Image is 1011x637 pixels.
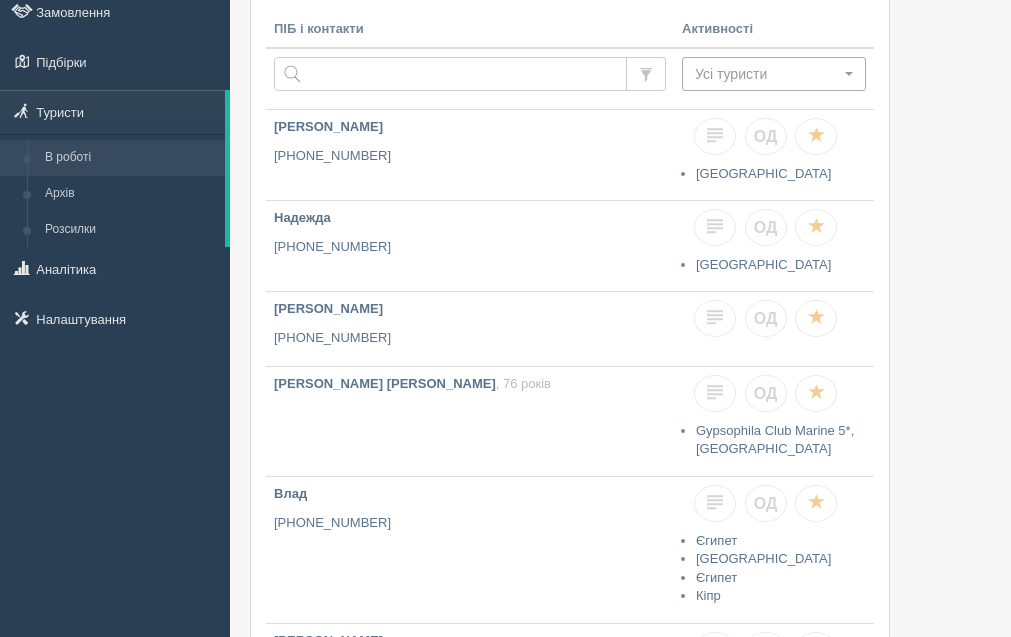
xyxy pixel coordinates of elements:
a: [GEOGRAPHIC_DATA] [696,166,831,181]
th: Активності [674,12,874,48]
p: [PHONE_NUMBER] [274,329,666,348]
a: ОД [745,118,787,155]
a: Влад [PHONE_NUMBER] [266,477,674,623]
a: ОД [745,485,787,522]
b: [PERSON_NAME] [PERSON_NAME] [274,376,496,391]
span: ОД [754,495,778,512]
a: ОД [745,375,787,412]
a: В роботі [36,140,225,176]
a: [PERSON_NAME] [PHONE_NUMBER] [266,110,674,200]
a: [GEOGRAPHIC_DATA] [696,551,831,566]
b: [PERSON_NAME] [274,119,383,134]
a: Розсилки [36,212,225,248]
b: [PERSON_NAME] [274,301,383,316]
input: Пошук за ПІБ, паспортом або контактами [274,57,627,91]
p: [PHONE_NUMBER] [274,514,666,533]
b: Надежда [274,210,331,225]
a: Кіпр [696,588,721,603]
span: ОД [754,128,778,145]
span: , 76 років [496,376,551,391]
a: ОД [745,300,787,337]
button: Усі туристи [682,57,866,91]
a: Єгипет [696,570,737,585]
th: ПІБ і контакти [266,12,674,48]
span: ОД [754,219,778,236]
a: Надежда [PHONE_NUMBER] [266,201,674,291]
span: ОД [754,310,778,327]
b: Влад [274,486,307,501]
a: Gypsophila Club Marine 5*, [GEOGRAPHIC_DATA] [696,423,854,457]
a: Архів [36,176,225,212]
span: ОД [754,385,778,402]
a: ОД [745,209,787,246]
a: [PERSON_NAME] [PHONE_NUMBER] [266,292,674,366]
a: Єгипет [696,533,737,548]
span: Усі туристи [695,64,840,84]
p: [PHONE_NUMBER] [274,147,666,166]
p: [PHONE_NUMBER] [274,238,666,257]
a: [GEOGRAPHIC_DATA] [696,257,831,272]
a: [PERSON_NAME] [PERSON_NAME], 76 років [266,367,674,476]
